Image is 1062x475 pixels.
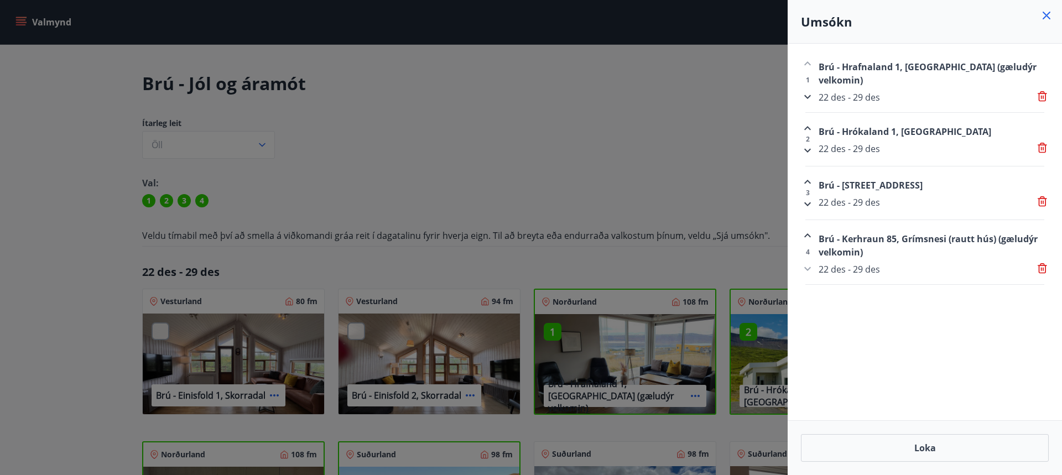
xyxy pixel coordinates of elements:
[819,126,991,138] span: Brú - Hrókaland 1, [GEOGRAPHIC_DATA]
[801,13,1049,30] h4: Umsókn
[819,179,923,191] span: Brú - [STREET_ADDRESS]
[819,91,880,103] span: 22 des - 29 des
[819,196,880,208] span: 22 des - 29 des
[806,135,810,144] span: 2
[806,248,810,257] span: 4
[801,434,1049,462] button: Loka
[819,61,1037,86] span: Brú - Hrafnaland 1, [GEOGRAPHIC_DATA] (gæludýr velkomin)
[806,189,810,197] span: 3
[819,263,880,275] span: 22 des - 29 des
[819,233,1038,258] span: Brú - Kerhraun 85, Grímsnesi (rautt hús) (gæludýr velkomin)
[819,143,880,155] span: 22 des - 29 des
[806,76,810,85] span: 1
